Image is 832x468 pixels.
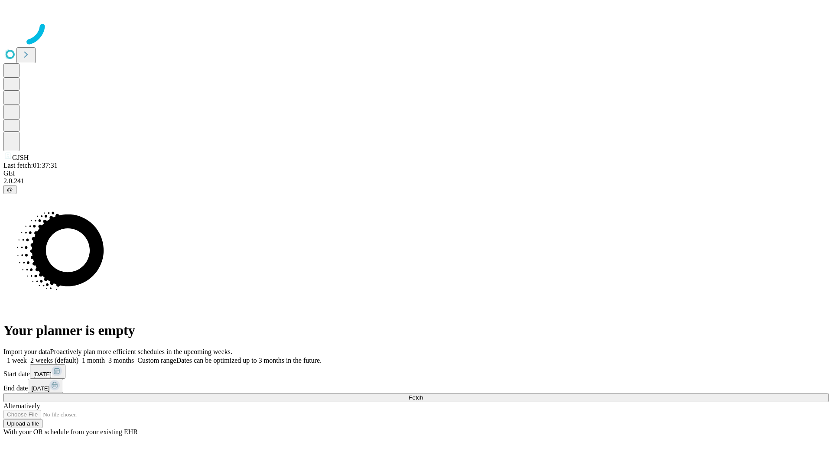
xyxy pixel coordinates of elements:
[3,428,138,435] span: With your OR schedule from your existing EHR
[30,364,65,379] button: [DATE]
[3,322,829,338] h1: Your planner is empty
[3,185,16,194] button: @
[50,348,232,355] span: Proactively plan more efficient schedules in the upcoming weeks.
[3,402,40,409] span: Alternatively
[3,169,829,177] div: GEI
[31,385,49,392] span: [DATE]
[7,186,13,193] span: @
[82,357,105,364] span: 1 month
[3,348,50,355] span: Import your data
[7,357,27,364] span: 1 week
[137,357,176,364] span: Custom range
[30,357,78,364] span: 2 weeks (default)
[3,162,58,169] span: Last fetch: 01:37:31
[3,364,829,379] div: Start date
[176,357,322,364] span: Dates can be optimized up to 3 months in the future.
[3,393,829,402] button: Fetch
[12,154,29,161] span: GJSH
[3,177,829,185] div: 2.0.241
[33,371,52,377] span: [DATE]
[3,419,42,428] button: Upload a file
[108,357,134,364] span: 3 months
[409,394,423,401] span: Fetch
[3,379,829,393] div: End date
[28,379,63,393] button: [DATE]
